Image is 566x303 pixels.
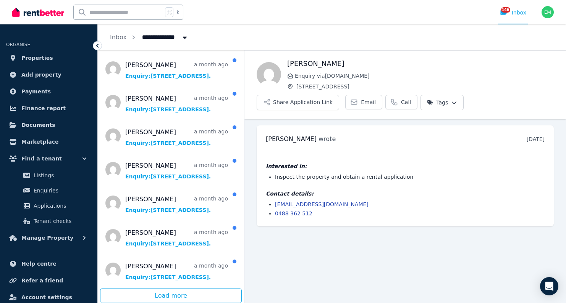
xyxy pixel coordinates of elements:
span: Documents [21,120,55,130]
a: Email [345,95,382,109]
span: Tenant checks [34,216,85,226]
h4: Interested in: [266,162,545,170]
button: Manage Property [6,230,91,245]
h1: [PERSON_NAME] [287,58,554,69]
span: 146 [501,7,510,13]
time: [DATE] [527,136,545,142]
a: 0488 362 512 [275,210,312,216]
a: Listings [9,168,88,183]
button: Find a tenant [6,151,91,166]
a: Applications [9,198,88,213]
span: Find a tenant [21,154,62,163]
div: Open Intercom Messenger [540,277,558,295]
span: Email [361,98,376,106]
a: [PERSON_NAME]a month agoEnquiry:[STREET_ADDRESS]. [125,61,228,80]
a: Tenant checks [9,213,88,229]
div: Inbox [500,9,526,16]
a: Documents [6,117,91,133]
span: [PERSON_NAME] [266,135,317,143]
a: Inbox [110,34,127,41]
img: Emi [542,6,554,18]
div: Load more [100,289,242,303]
li: Inspect the property and obtain a rental application [275,173,545,181]
img: Stephen [257,62,281,87]
a: Finance report [6,101,91,116]
h4: Contact details: [266,190,545,197]
a: [EMAIL_ADDRESS][DOMAIN_NAME] [275,201,369,207]
span: Add property [21,70,61,79]
a: Marketplace [6,134,91,149]
span: [STREET_ADDRESS] [296,83,554,90]
a: [PERSON_NAME]a month agoEnquiry:[STREET_ADDRESS]. [125,94,228,113]
span: Applications [34,201,85,210]
span: Marketplace [21,137,58,146]
a: Enquiries [9,183,88,198]
button: Share Application Link [257,95,339,110]
a: Help centre [6,256,91,271]
a: Call [385,95,417,109]
a: Add property [6,67,91,82]
span: Enquiries [34,186,85,195]
a: [PERSON_NAME]a month agoEnquiry:[STREET_ADDRESS]. [125,161,228,180]
span: Help centre [21,259,57,268]
span: k [176,9,179,15]
span: Manage Property [21,233,73,242]
span: Call [401,98,411,106]
a: Refer a friend [6,273,91,288]
span: Finance report [21,104,66,113]
a: [PERSON_NAME]a month agoEnquiry:[STREET_ADDRESS]. [125,262,228,281]
nav: Breadcrumb [98,24,201,50]
span: ORGANISE [6,42,30,47]
span: Listings [34,171,85,180]
span: Enquiry via [DOMAIN_NAME] [295,72,554,80]
span: Account settings [21,293,72,302]
span: Properties [21,53,53,63]
span: Refer a friend [21,276,63,285]
img: RentBetter [12,6,64,18]
button: Tags [420,95,464,110]
a: [PERSON_NAME]a month agoEnquiry:[STREET_ADDRESS]. [125,128,228,147]
a: [PERSON_NAME]a month agoEnquiry:[STREET_ADDRESS]. [125,228,228,247]
span: wrote [319,135,336,143]
span: Payments [21,87,51,96]
a: Properties [6,50,91,66]
span: Tags [427,99,448,106]
a: Payments [6,84,91,99]
a: [PERSON_NAME]a month agoEnquiry:[STREET_ADDRESS]. [125,195,228,214]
